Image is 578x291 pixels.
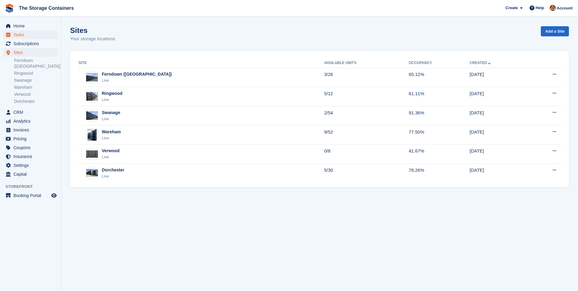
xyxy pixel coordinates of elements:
a: menu [3,31,58,39]
a: The Storage Containers [16,3,76,13]
span: Invoices [13,126,50,134]
a: Add a Site [541,26,569,36]
span: Subscriptions [13,39,50,48]
span: Help [536,5,544,11]
img: stora-icon-8386f47178a22dfd0bd8f6a31ec36ba5ce8667c1dd55bd0f319d3a0aa187defe.svg [5,4,14,13]
td: 0/8 [324,144,409,163]
a: menu [3,170,58,178]
a: Dorchester [14,99,58,104]
td: [DATE] [470,125,528,145]
div: Live [102,154,119,160]
div: Live [102,97,122,103]
td: 77.50% [409,125,470,145]
span: Create [505,5,518,11]
td: 61.11% [409,87,470,106]
p: Your storage locations [70,35,115,42]
a: Created [470,61,492,65]
div: Swanage [102,110,120,116]
div: Live [102,77,172,84]
a: menu [3,22,58,30]
span: Capital [13,170,50,178]
td: 65.12% [409,68,470,87]
a: menu [3,152,58,161]
span: Settings [13,161,50,170]
a: Preview store [50,192,58,199]
div: Live [102,173,124,179]
td: 2/54 [324,106,409,125]
span: Insurance [13,152,50,161]
div: Verwood [102,148,119,154]
span: Home [13,22,50,30]
div: Dorchester [102,167,124,173]
a: Wareham [14,84,58,90]
td: 3/26 [324,68,409,87]
div: Wareham [102,129,121,135]
a: Ringwood [14,70,58,76]
span: Account [557,5,573,11]
a: menu [3,108,58,117]
span: Booking Portal [13,191,50,200]
td: 5/12 [324,87,409,106]
td: [DATE] [470,163,528,182]
span: Sites [13,48,50,57]
a: Ferndown ([GEOGRAPHIC_DATA]) [14,58,58,69]
span: Coupons [13,143,50,152]
a: menu [3,135,58,143]
a: menu [3,143,58,152]
a: menu [3,126,58,134]
div: Live [102,135,121,141]
a: Verwood [14,92,58,97]
span: Tasks [13,31,50,39]
td: 9/52 [324,125,409,145]
td: 78.26% [409,163,470,182]
th: Occupancy [409,58,470,68]
th: Available Units [324,58,409,68]
th: Site [77,58,324,68]
a: menu [3,117,58,125]
img: Kirsty Simpson [550,5,556,11]
a: Swanage [14,77,58,83]
div: Live [102,116,120,122]
img: Image of Ringwood site [86,92,98,101]
img: Image of Ferndown (Longham) site [86,73,98,82]
td: 41.67% [409,144,470,163]
a: menu [3,39,58,48]
a: menu [3,191,58,200]
a: menu [3,161,58,170]
td: [DATE] [470,144,528,163]
div: Ringwood [102,90,122,97]
span: CRM [13,108,50,117]
h1: Sites [70,26,115,34]
td: [DATE] [470,68,528,87]
div: Ferndown ([GEOGRAPHIC_DATA]) [102,71,172,77]
img: Image of Verwood site [86,150,98,158]
td: [DATE] [470,106,528,125]
a: menu [3,48,58,57]
img: Image of Dorchester site [86,169,98,177]
td: [DATE] [470,87,528,106]
span: Storefront [5,184,61,190]
img: Image of Wareham site [87,129,97,141]
span: Pricing [13,135,50,143]
span: Analytics [13,117,50,125]
img: Image of Swanage site [86,111,98,120]
td: 91.36% [409,106,470,125]
td: 5/30 [324,163,409,182]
